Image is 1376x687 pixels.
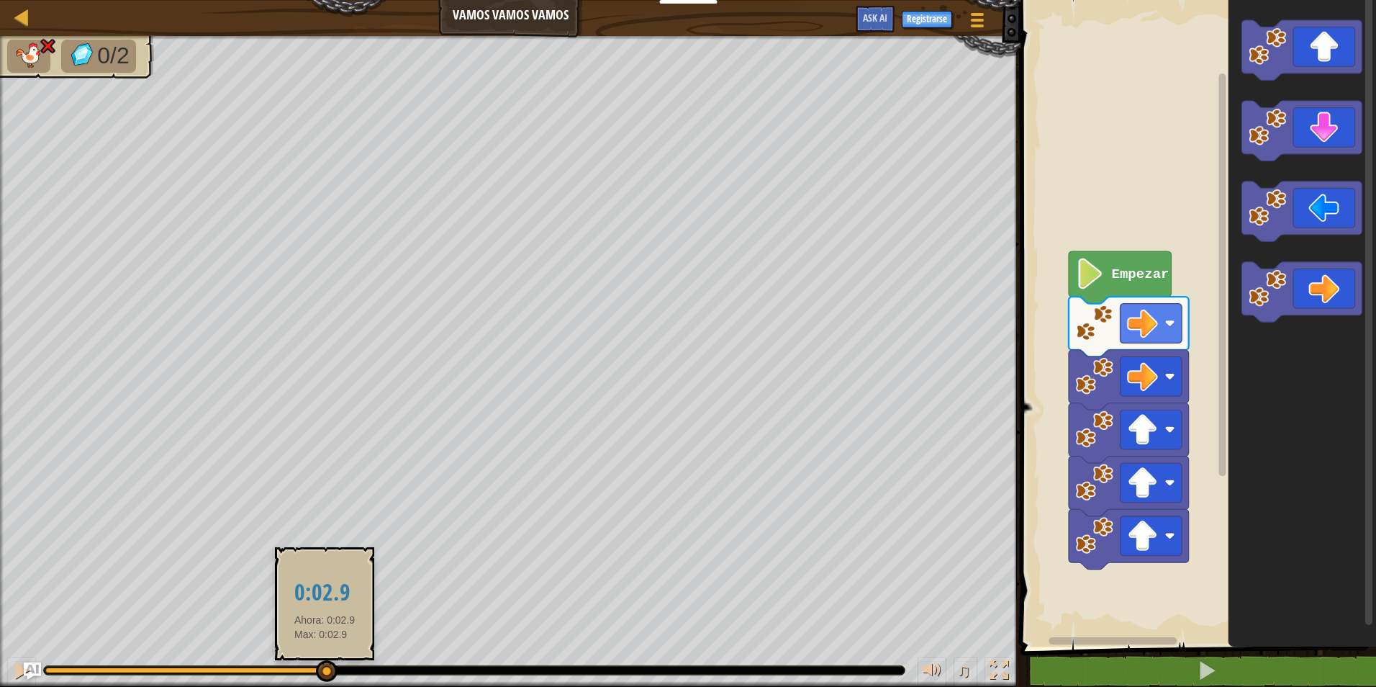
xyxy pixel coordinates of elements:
div: Ahora: 0:02.9 Max: 0:02.9 [284,560,365,648]
button: Ask AI [24,663,41,680]
button: ♫ [954,657,978,687]
button: Ajustar el volúmen [918,657,946,687]
li: Recoge las gemas. [61,40,136,73]
li: Tu héroe debe sobrevivir. [7,40,50,73]
text: Empezar [1112,266,1169,282]
span: 0/2 [97,42,129,68]
button: Registrarse [902,11,952,28]
button: Mostrar menú de juego [959,6,995,40]
button: Ctrl + P: Pause [7,657,36,687]
h2: 0:02.9 [294,580,355,606]
span: Ask AI [863,11,887,24]
span: ♫ [956,660,971,681]
button: Ask AI [856,6,895,32]
button: Cambia a pantalla completa. [985,657,1013,687]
